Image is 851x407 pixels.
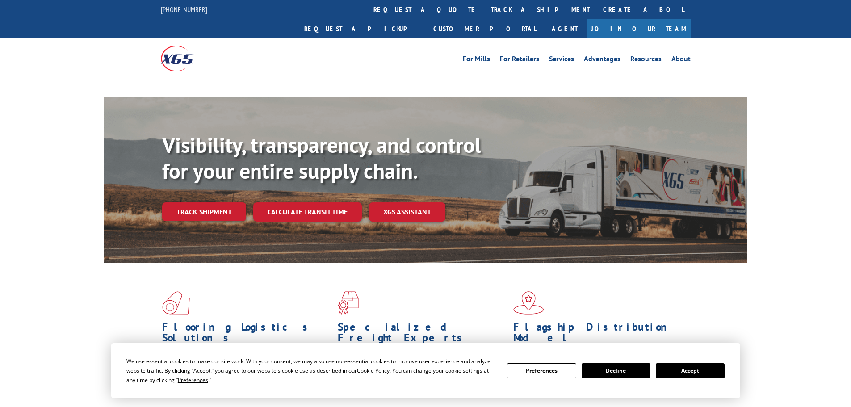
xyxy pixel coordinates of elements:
[161,5,207,14] a: [PHONE_NUMBER]
[162,131,481,185] b: Visibility, transparency, and control for your entire supply chain.
[253,202,362,222] a: Calculate transit time
[338,291,359,315] img: xgs-icon-focused-on-flooring-red
[111,343,740,398] div: Cookie Consent Prompt
[126,357,496,385] div: We use essential cookies to make our site work. With your consent, we may also use non-essential ...
[298,19,427,38] a: Request a pickup
[507,363,576,378] button: Preferences
[338,322,507,348] h1: Specialized Freight Experts
[162,322,331,348] h1: Flooring Logistics Solutions
[549,55,574,65] a: Services
[584,55,620,65] a: Advantages
[427,19,543,38] a: Customer Portal
[587,19,691,38] a: Join Our Team
[162,291,190,315] img: xgs-icon-total-supply-chain-intelligence-red
[357,367,390,374] span: Cookie Policy
[463,55,490,65] a: For Mills
[178,376,208,384] span: Preferences
[543,19,587,38] a: Agent
[162,202,246,221] a: Track shipment
[630,55,662,65] a: Resources
[513,322,682,348] h1: Flagship Distribution Model
[582,363,650,378] button: Decline
[671,55,691,65] a: About
[513,291,544,315] img: xgs-icon-flagship-distribution-model-red
[369,202,445,222] a: XGS ASSISTANT
[500,55,539,65] a: For Retailers
[656,363,725,378] button: Accept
